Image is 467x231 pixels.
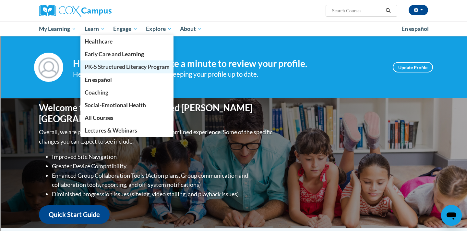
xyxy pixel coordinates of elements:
input: Search sources [3,214,60,221]
a: Explore [142,21,176,36]
span: All Courses [85,114,114,121]
span: Coaching [85,89,108,96]
div: Magazine [3,90,464,96]
div: Newspaper [3,96,464,102]
a: En español [80,73,174,86]
div: TODO: put dlg title [3,114,464,120]
div: Visual Art [3,108,464,114]
a: Lectures & Webinars [80,124,174,137]
span: Explore [146,25,172,33]
span: Engage [113,25,138,33]
div: Journal [3,84,464,90]
a: Engage [109,21,142,36]
button: Search [383,7,393,15]
a: Learn [80,21,109,36]
a: All Courses [80,111,174,124]
div: CANCEL [3,126,464,132]
iframe: Button to launch messaging window [441,205,462,226]
span: About [180,25,202,33]
div: Sort New > Old [3,8,464,14]
a: Coaching [80,86,174,99]
span: Healthcare [85,38,113,45]
a: Social-Emotional Health [80,99,174,111]
div: Move To ... [3,44,464,49]
div: Options [3,26,464,32]
div: Delete [3,20,464,26]
div: BOOK [3,191,464,197]
div: Sort A > Z [3,3,464,8]
div: Download [3,61,464,67]
div: SAVE [3,185,464,191]
a: PK-5 Structured Literacy Program [80,60,174,73]
span: Learn [85,25,105,33]
span: Early Care and Learning [85,51,144,58]
span: Lectures & Webinars [85,127,137,134]
div: Home [3,161,464,167]
div: Delete [3,49,464,55]
div: MOVE [3,173,464,179]
button: Account Settings [409,5,428,15]
a: My Learning [35,21,80,36]
span: En español [85,76,112,83]
div: Television/Radio [3,102,464,108]
a: About [176,21,207,36]
div: MORE [3,208,464,214]
div: Sign out [3,32,464,38]
a: Healthcare [80,35,174,48]
a: En español [397,22,433,36]
a: Early Care and Learning [80,48,174,60]
div: New source [3,179,464,185]
div: CANCEL [3,167,464,173]
div: Search for Source [3,79,464,84]
div: Move To ... [3,14,464,20]
div: Rename [3,38,464,44]
div: Rename Outline [3,55,464,61]
div: ??? [3,132,464,138]
div: WEBSITE [3,197,464,202]
span: Social-Emotional Health [85,102,146,109]
span: En español [401,25,429,32]
input: Search Courses [331,7,383,15]
div: Print [3,67,464,73]
div: JOURNAL [3,202,464,208]
div: This outline has no content. Would you like to delete it? [3,138,464,144]
a: Cox Campus [39,5,162,17]
div: Add Outline Template [3,73,464,79]
img: Cox Campus [39,5,112,17]
div: DELETE [3,150,464,156]
div: SAVE AND GO HOME [3,144,464,150]
span: PK-5 Structured Literacy Program [85,63,170,70]
div: Move to ... [3,156,464,161]
span: My Learning [39,25,76,33]
div: Main menu [29,21,438,36]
